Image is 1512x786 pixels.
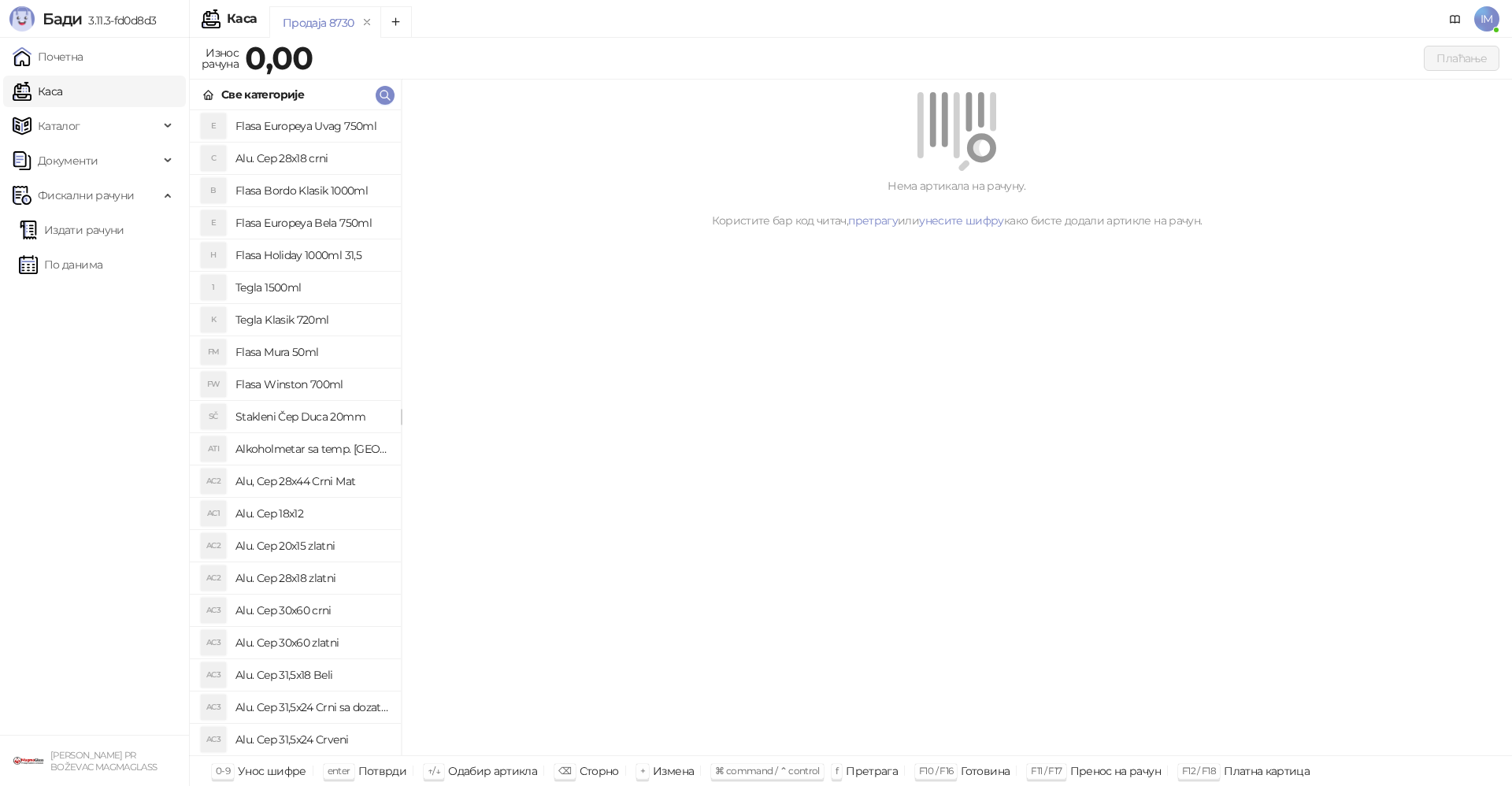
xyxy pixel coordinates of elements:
[235,501,388,526] h4: Alu. Cep 18x12
[238,761,306,781] div: Унос шифре
[235,727,388,752] h4: Alu. Cep 31,5x24 Crveni
[38,145,98,176] span: Документи
[448,761,537,781] div: Одабир артикла
[201,436,226,462] div: ATI
[13,41,83,72] a: Почетна
[235,275,388,300] h4: Tegla 1500ml
[235,146,388,171] h4: Alu. Cep 28x18 crni
[235,307,388,332] h4: Tegla Klasik 720ml
[428,765,440,777] span: ↑/↓
[201,727,226,752] div: AC3
[235,178,388,203] h4: Flasa Bordo Klasik 1000ml
[235,436,388,462] h4: Alkoholmetar sa temp. [GEOGRAPHIC_DATA]
[19,249,102,280] a: По данима
[201,275,226,300] div: 1
[919,213,1004,228] a: унесите шифру
[201,243,226,268] div: H
[38,180,134,211] span: Фискални рачуни
[558,765,571,777] span: ⌫
[235,339,388,365] h4: Flasa Mura 50ml
[245,39,313,77] strong: 0,00
[846,761,898,781] div: Претрага
[201,501,226,526] div: AC1
[235,662,388,688] h4: Alu. Cep 31,5x18 Beli
[201,695,226,720] div: AC3
[201,210,226,235] div: E
[19,214,124,246] a: Издати рачуни
[38,110,80,142] span: Каталог
[919,765,953,777] span: F10 / F16
[82,13,156,28] span: 3.11.3-fd0d8d3
[235,630,388,655] h4: Alu. Cep 30x60 zlatni
[580,761,619,781] div: Сторно
[227,13,257,25] div: Каса
[201,339,226,365] div: FM
[328,765,350,777] span: enter
[198,43,242,74] div: Износ рачуна
[201,469,226,494] div: AC2
[1474,6,1499,32] span: IM
[836,765,838,777] span: f
[235,598,388,623] h4: Alu. Cep 30x60 crni
[13,745,44,777] img: 64x64-companyLogo-1893ffd3-f8d7-40ed-872e-741d608dc9d9.png
[421,177,1493,229] div: Нема артикала на рачуну. Користите бар код читач, или како бисте додали артикле на рачун.
[216,765,230,777] span: 0-9
[190,110,401,755] div: grid
[50,750,157,773] small: [PERSON_NAME] PR BOŽEVAC MAGMAGLASS
[201,146,226,171] div: C
[201,662,226,688] div: AC3
[201,178,226,203] div: B
[653,761,694,781] div: Измена
[848,213,898,228] a: претрагу
[235,695,388,720] h4: Alu. Cep 31,5x24 Crni sa dozatorom
[235,372,388,397] h4: Flasa Winston 700ml
[201,404,226,429] div: SČ
[235,243,388,268] h4: Flasa Holiday 1000ml 31,5
[640,765,645,777] span: +
[201,533,226,558] div: AC2
[9,6,35,32] img: Logo
[357,16,377,29] button: remove
[13,76,62,107] a: Каса
[201,565,226,591] div: AC2
[201,372,226,397] div: FW
[1424,46,1499,71] button: Плаћање
[221,86,304,103] div: Све категорије
[235,113,388,139] h4: Flasa Europeya Uvag 750ml
[235,404,388,429] h4: Stakleni Čep Duca 20mm
[715,765,820,777] span: ⌘ command / ⌃ control
[961,761,1010,781] div: Готовина
[235,210,388,235] h4: Flasa Europeya Bela 750ml
[380,6,412,38] button: Add tab
[1182,765,1216,777] span: F12 / F18
[1224,761,1310,781] div: Платна картица
[235,469,388,494] h4: Alu, Cep 28x44 Crni Mat
[235,565,388,591] h4: Alu. Cep 28x18 zlatni
[235,533,388,558] h4: Alu. Cep 20x15 zlatni
[201,630,226,655] div: AC3
[1070,761,1161,781] div: Пренос на рачун
[358,761,407,781] div: Потврди
[43,9,82,28] span: Бади
[283,14,354,32] div: Продаја 8730
[201,598,226,623] div: AC3
[201,113,226,139] div: E
[1031,765,1062,777] span: F11 / F17
[201,307,226,332] div: K
[1443,6,1468,32] a: Документација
